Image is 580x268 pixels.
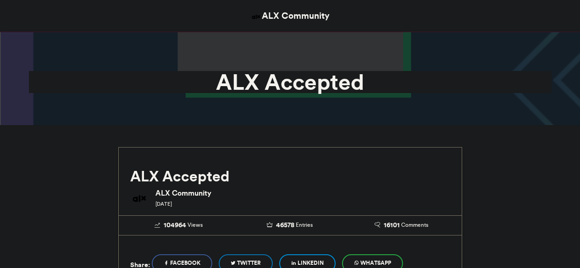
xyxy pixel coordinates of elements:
[130,168,450,185] h2: ALX Accepted
[188,221,203,229] span: Views
[241,220,339,230] a: 46578 Entries
[353,220,450,230] a: 16101 Comments
[130,189,149,208] img: ALX Community
[250,9,330,22] a: ALX Community
[130,220,228,230] a: 104964 Views
[250,11,262,22] img: ALX Community
[401,221,428,229] span: Comments
[296,221,313,229] span: Entries
[155,201,172,207] small: [DATE]
[384,220,400,230] span: 16101
[170,259,200,267] span: Facebook
[298,259,324,267] span: LinkedIn
[155,189,450,197] h6: ALX Community
[360,259,391,267] span: WhatsApp
[276,220,294,230] span: 46578
[36,71,545,93] h1: ALX Accepted
[237,259,261,267] span: Twitter
[164,220,186,230] span: 104964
